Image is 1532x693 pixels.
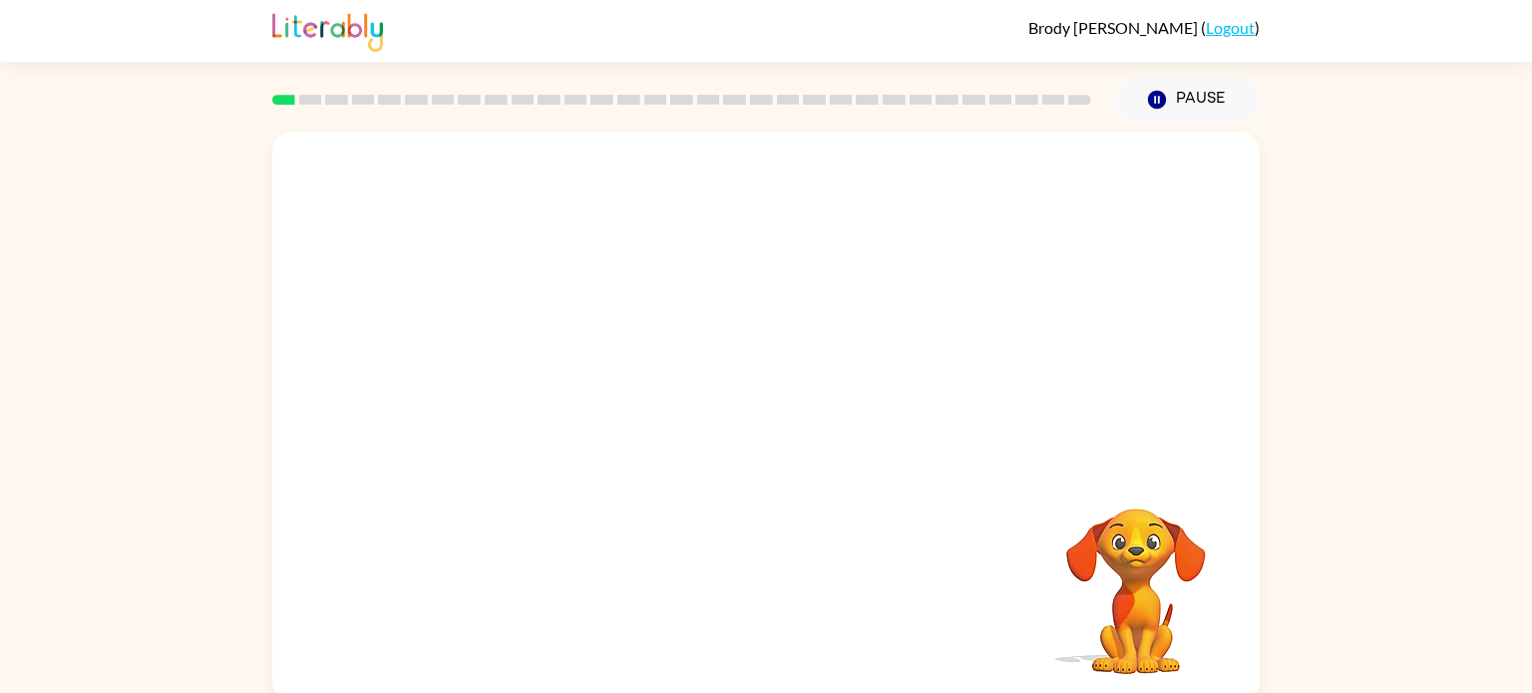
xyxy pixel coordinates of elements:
[1115,77,1260,123] button: Pause
[272,8,383,52] img: Literably
[1036,478,1236,677] video: Your browser must support playing .mp4 files to use Literably. Please try using another browser.
[1028,18,1201,37] span: Brody [PERSON_NAME]
[1206,18,1255,37] a: Logout
[1028,18,1260,37] div: ( )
